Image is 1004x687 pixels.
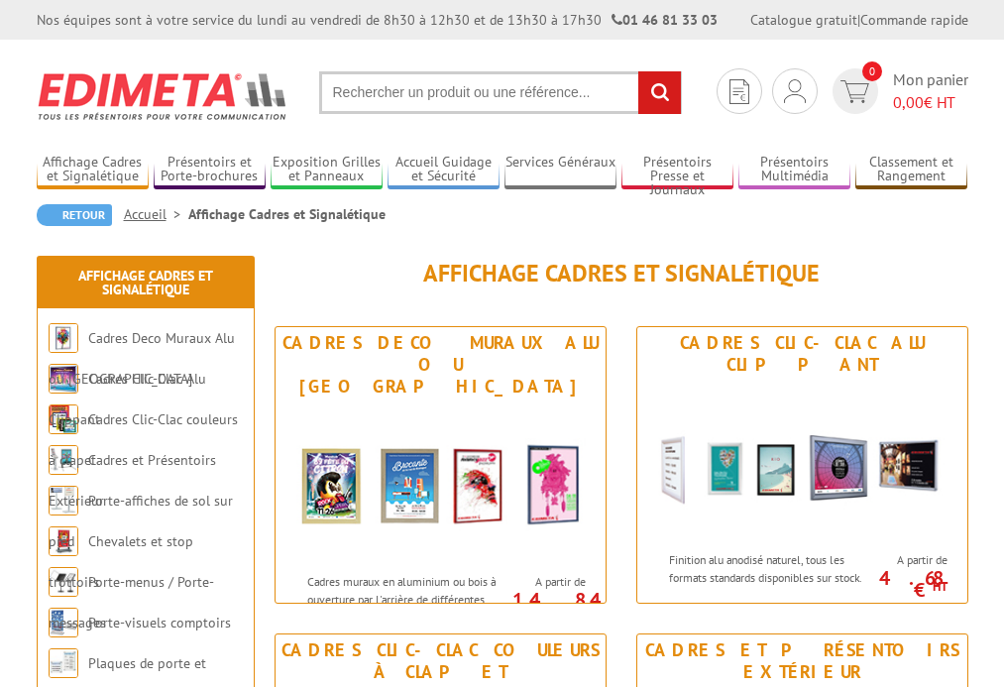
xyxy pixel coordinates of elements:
img: Edimeta [37,59,289,133]
div: Cadres et Présentoirs Extérieur [642,639,962,683]
a: Présentoirs et Porte-brochures [154,154,266,186]
li: Affichage Cadres et Signalétique [188,204,386,224]
a: Classement et Rangement [855,154,967,186]
a: Accueil Guidage et Sécurité [388,154,500,186]
div: Cadres Deco Muraux Alu ou [GEOGRAPHIC_DATA] [280,332,601,398]
a: Porte-menus / Porte-messages [49,573,214,631]
a: Cadres Clic-Clac Alu Clippant [49,370,206,428]
img: devis rapide [840,80,869,103]
a: Catalogue gratuit [750,11,857,29]
a: Cadres Clic-Clac couleurs à clapet [49,410,238,469]
img: Cadres Deco Muraux Alu ou Bois [276,402,606,563]
sup: HT [571,600,586,617]
input: Rechercher un produit ou une référence... [319,71,682,114]
a: devis rapide 0 Mon panier 0,00€ HT [828,68,968,114]
span: € HT [893,91,968,114]
a: Affichage Cadres et Signalétique [37,154,149,186]
div: Nos équipes sont à votre service du lundi au vendredi de 8h30 à 12h30 et de 13h30 à 17h30 [37,10,718,30]
img: Plaques de porte et murales [49,648,78,678]
p: 14.84 € [512,594,585,618]
a: Commande rapide [860,11,968,29]
a: Porte-affiches de sol sur pied [49,492,233,550]
img: devis rapide [784,79,806,103]
img: devis rapide [729,79,749,104]
a: Présentoirs Presse et Journaux [621,154,733,186]
p: Cadres muraux en aluminium ou bois à ouverture par l'arrière de différentes couleurs et dimension... [307,573,517,658]
a: Cadres Deco Muraux Alu ou [GEOGRAPHIC_DATA] Cadres Deco Muraux Alu ou Bois Cadres muraux en alumi... [275,326,607,604]
strong: 01 46 81 33 03 [612,11,718,29]
a: Cadres et Présentoirs Extérieur [49,451,216,510]
a: Affichage Cadres et Signalétique [78,267,213,298]
a: Porte-visuels comptoirs [88,614,231,631]
div: Cadres Clic-Clac Alu Clippant [642,332,962,376]
div: | [750,10,968,30]
p: 4.68 € [874,572,947,596]
img: Cadres Clic-Clac Alu Clippant [637,381,967,541]
a: Cadres Clic-Clac Alu Clippant Cadres Clic-Clac Alu Clippant Finition alu anodisé naturel, tous le... [636,326,968,604]
a: Exposition Grilles et Panneaux [271,154,383,186]
div: Cadres Clic-Clac couleurs à clapet [280,639,601,683]
h1: Affichage Cadres et Signalétique [275,261,968,286]
span: Mon panier [893,68,968,114]
span: A partir de [522,574,585,590]
img: Cadres Deco Muraux Alu ou Bois [49,323,78,353]
a: Cadres Deco Muraux Alu ou [GEOGRAPHIC_DATA] [49,329,235,388]
a: Présentoirs Multimédia [738,154,850,186]
span: 0,00 [893,92,924,112]
a: Chevalets et stop trottoirs [49,532,193,591]
a: Retour [37,204,112,226]
input: rechercher [638,71,681,114]
span: 0 [862,61,882,81]
p: Finition alu anodisé naturel, tous les formats standards disponibles sur stock. [669,551,879,585]
sup: HT [933,578,948,595]
span: A partir de [884,552,947,568]
a: Accueil [124,205,188,223]
a: Services Généraux [504,154,616,186]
